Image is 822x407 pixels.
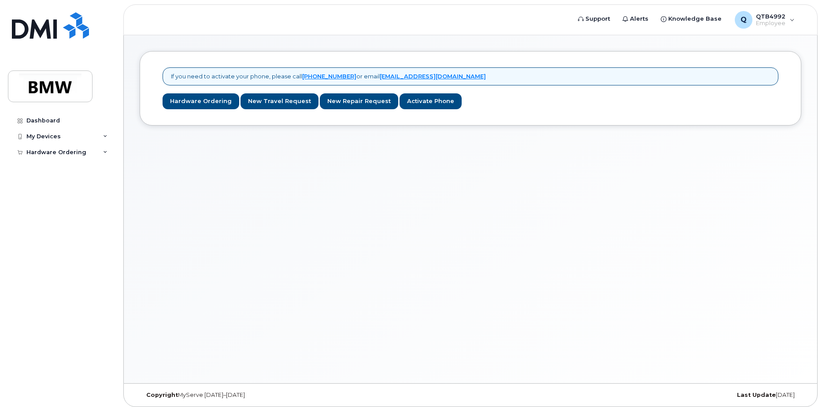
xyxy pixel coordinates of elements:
a: Hardware Ordering [163,93,239,110]
p: If you need to activate your phone, please call or email [171,72,486,81]
a: New Repair Request [320,93,398,110]
strong: Last Update [737,392,776,398]
a: New Travel Request [241,93,318,110]
div: MyServe [DATE]–[DATE] [140,392,360,399]
strong: Copyright [146,392,178,398]
a: [PHONE_NUMBER] [302,73,356,80]
div: [DATE] [581,392,801,399]
a: [EMAIL_ADDRESS][DOMAIN_NAME] [380,73,486,80]
a: Activate Phone [400,93,462,110]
